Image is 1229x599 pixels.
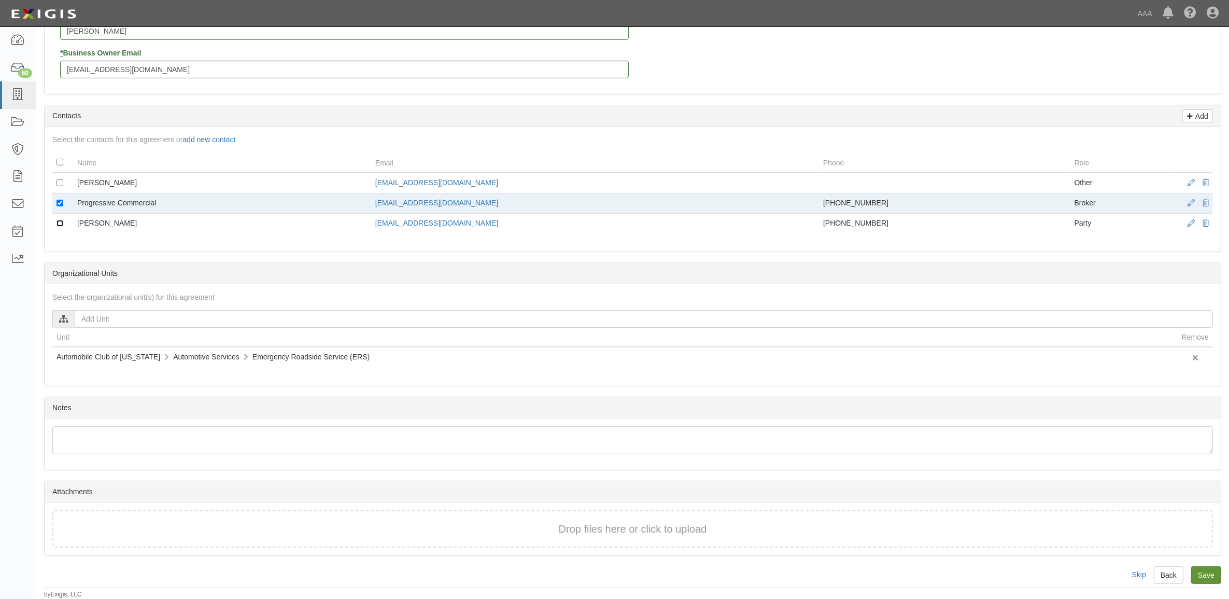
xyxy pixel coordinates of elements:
div: Select the organizational unit(s) for this agreement [45,292,1221,302]
a: [EMAIL_ADDRESS][DOMAIN_NAME] [375,199,498,207]
div: Notes [45,397,1221,419]
div: 60 [18,68,32,78]
abbr: required [60,49,63,57]
a: Remove organizational unit [1192,352,1198,364]
th: Remove [1178,328,1213,347]
td: Party [1070,214,1171,234]
div: Select the contacts for this agreement or [45,134,1221,145]
input: Add Unit [75,310,1213,328]
a: Skip [1132,570,1146,579]
button: Drop files here or click to upload [559,522,707,537]
a: Exigis, LLC [51,591,82,598]
a: [EMAIL_ADDRESS][DOMAIN_NAME] [375,219,498,227]
th: Phone [819,152,1070,173]
td: Other [1070,173,1171,193]
a: AAA [1133,3,1157,24]
td: [PERSON_NAME] [73,214,371,234]
th: Name [73,152,371,173]
td: [PHONE_NUMBER] [819,193,1070,214]
span: Emergency Roadside Service (ERS) [252,353,370,361]
span: Automobile Club of [US_STATE] [56,353,160,361]
th: Unit [52,328,1178,347]
a: Add [1182,109,1213,122]
input: Save [1191,566,1221,584]
div: Contacts [45,105,1221,127]
td: [PHONE_NUMBER] [819,214,1070,234]
td: Progressive Commercial [73,193,371,214]
p: Add [1193,110,1208,122]
span: Automotive Services [173,353,239,361]
td: [PERSON_NAME] [73,173,371,193]
label: Business Owner Email [60,48,141,58]
div: Attachments [45,481,1221,503]
img: logo-5460c22ac91f19d4615b14bd174203de0afe785f0fc80cf4dbbc73dc1793850b.png [8,5,79,23]
td: Broker [1070,193,1171,214]
th: Role [1070,152,1171,173]
th: Email [371,152,819,173]
small: by [44,590,82,599]
i: Help Center - Complianz [1184,7,1196,20]
div: Organizational Units [45,263,1221,284]
a: [EMAIL_ADDRESS][DOMAIN_NAME] [375,178,498,187]
a: add new contact [182,135,235,144]
a: Back [1154,566,1183,584]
